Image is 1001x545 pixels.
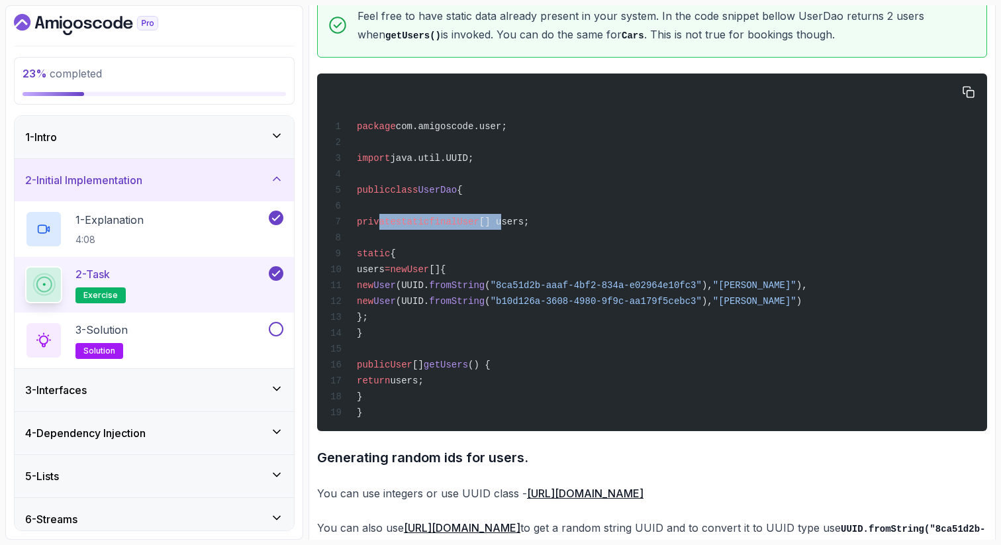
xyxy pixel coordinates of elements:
[407,264,430,275] span: User
[357,360,390,370] span: public
[357,121,396,132] span: package
[25,172,142,188] h3: 2 - Initial Implementation
[713,296,796,307] span: "[PERSON_NAME]"
[75,322,128,338] p: 3 - Solution
[485,280,490,291] span: (
[357,153,390,164] span: import
[15,116,294,158] button: 1-Intro
[25,511,77,527] h3: 6 - Streams
[390,264,406,275] span: new
[485,296,490,307] span: (
[357,391,362,402] span: }
[357,296,373,307] span: new
[83,290,118,301] span: exercise
[424,360,468,370] span: getUsers
[491,296,702,307] span: "b10d126a-3608-4980-9f9c-aa179f5cebc3"
[412,360,424,370] span: []
[622,30,644,41] code: Cars
[390,360,412,370] span: User
[429,296,485,307] span: fromString
[83,346,115,356] span: solution
[357,328,362,338] span: }
[75,233,144,246] p: 4:08
[390,248,395,259] span: {
[317,484,987,503] p: You can use integers or use UUID class -
[23,67,102,80] span: completed
[14,14,189,35] a: Dashboard
[390,185,418,195] span: class
[796,280,808,291] span: ),
[357,185,390,195] span: public
[25,322,283,359] button: 3-Solutionsolution
[429,264,446,275] span: []{
[385,30,441,41] code: getUsers()
[527,487,643,500] a: [URL][DOMAIN_NAME]
[357,248,390,259] span: static
[396,217,429,227] span: static
[373,280,396,291] span: User
[15,159,294,201] button: 2-Initial Implementation
[25,129,57,145] h3: 1 - Intro
[357,264,385,275] span: users
[457,185,462,195] span: {
[479,217,530,227] span: [] users;
[418,185,457,195] span: UserDao
[15,455,294,497] button: 5-Lists
[25,266,283,303] button: 2-Taskexercise
[15,498,294,540] button: 6-Streams
[468,360,491,370] span: () {
[396,121,507,132] span: com.amigoscode.user;
[357,312,368,322] span: };
[396,296,429,307] span: (UUID.
[390,375,423,386] span: users;
[357,280,373,291] span: new
[23,67,47,80] span: 23 %
[713,280,796,291] span: "[PERSON_NAME]"
[25,468,59,484] h3: 5 - Lists
[404,521,520,534] a: [URL][DOMAIN_NAME]
[358,7,976,44] p: Feel free to have static data already present in your system. In the code snippet bellow UserDao ...
[75,266,110,282] p: 2 - Task
[357,217,396,227] span: private
[429,217,457,227] span: final
[373,296,396,307] span: User
[357,375,390,386] span: return
[25,211,283,248] button: 1-Explanation4:08
[702,296,713,307] span: ),
[15,412,294,454] button: 4-Dependency Injection
[75,212,144,228] p: 1 - Explanation
[457,217,479,227] span: User
[491,280,702,291] span: "8ca51d2b-aaaf-4bf2-834a-e02964e10fc3"
[317,447,987,468] h3: Generating random ids for users.
[429,280,485,291] span: fromString
[385,264,390,275] span: =
[390,153,473,164] span: java.util.UUID;
[357,407,362,418] span: }
[25,382,87,398] h3: 3 - Interfaces
[15,369,294,411] button: 3-Interfaces
[396,280,429,291] span: (UUID.
[702,280,713,291] span: ),
[25,425,146,441] h3: 4 - Dependency Injection
[796,296,802,307] span: )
